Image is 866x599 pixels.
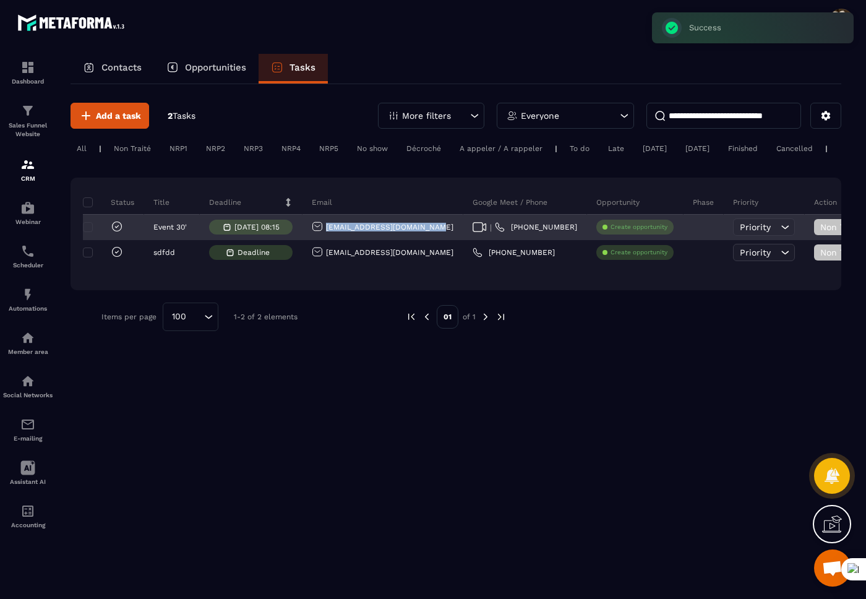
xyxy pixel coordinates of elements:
[693,197,714,207] p: Phase
[825,144,828,153] p: |
[564,141,596,156] div: To do
[733,197,758,207] p: Priority
[163,303,218,331] div: Search for option
[71,54,154,84] a: Contacts
[473,248,555,257] a: [PHONE_NUMBER]
[168,110,195,122] p: 2
[3,522,53,528] p: Accounting
[200,141,231,156] div: NRP2
[154,54,259,84] a: Opportunities
[3,321,53,364] a: automationsautomationsMember area
[3,392,53,399] p: Social Networks
[259,54,328,84] a: Tasks
[173,111,195,121] span: Tasks
[611,223,667,231] p: Create opportunity
[153,223,187,231] p: Event 30'
[3,175,53,182] p: CRM
[234,223,280,231] p: [DATE] 08:15
[3,364,53,408] a: social-networksocial-networkSocial Networks
[234,312,298,321] p: 1-2 of 2 elements
[495,311,507,322] img: next
[3,78,53,85] p: Dashboard
[473,197,547,207] p: Google Meet / Phone
[400,141,447,156] div: Décroché
[490,223,492,232] span: |
[20,287,35,302] img: automations
[101,312,156,321] p: Items per page
[238,248,276,257] span: Deadline
[402,111,451,120] p: More filters
[153,248,175,257] p: sdfdd
[101,62,142,73] p: Contacts
[20,244,35,259] img: scheduler
[740,248,771,257] span: Priority
[289,62,315,73] p: Tasks
[480,311,491,322] img: next
[3,218,53,225] p: Webinar
[168,310,191,324] span: 100
[351,141,394,156] div: No show
[20,200,35,215] img: automations
[3,51,53,94] a: formationformationDashboard
[20,157,35,172] img: formation
[86,197,134,207] p: Status
[20,504,35,519] img: accountant
[163,141,194,156] div: NRP1
[20,103,35,118] img: formation
[20,330,35,345] img: automations
[3,121,53,139] p: Sales Funnel Website
[814,549,851,587] div: Mở cuộc trò chuyện
[3,478,53,485] p: Assistant AI
[3,278,53,321] a: automationsautomationsAutomations
[153,197,169,207] p: Title
[20,417,35,432] img: email
[770,141,819,156] div: Cancelled
[209,197,241,207] p: Deadline
[185,62,246,73] p: Opportunities
[3,348,53,355] p: Member area
[96,110,141,122] span: Add a task
[3,94,53,148] a: formationformationSales Funnel Website
[20,374,35,389] img: social-network
[406,311,417,322] img: prev
[3,235,53,278] a: schedulerschedulerScheduler
[722,141,764,156] div: Finished
[814,197,837,207] p: Action
[437,305,458,329] p: 01
[596,197,640,207] p: Opportunity
[3,451,53,494] a: Assistant AI
[108,141,157,156] div: Non Traité
[275,141,307,156] div: NRP4
[99,144,101,153] p: |
[3,148,53,191] a: formationformationCRM
[679,141,716,156] div: [DATE]
[740,222,771,232] span: Priority
[611,248,667,257] p: Create opportunity
[3,262,53,269] p: Scheduler
[521,111,559,120] p: Everyone
[637,141,673,156] div: [DATE]
[191,310,201,324] input: Search for option
[3,408,53,451] a: emailemailE-mailing
[71,141,93,156] div: All
[3,494,53,538] a: accountantaccountantAccounting
[463,312,476,322] p: of 1
[71,103,149,129] button: Add a task
[3,435,53,442] p: E-mailing
[238,141,269,156] div: NRP3
[3,305,53,312] p: Automations
[555,144,557,153] p: |
[602,141,630,156] div: Late
[421,311,432,322] img: prev
[313,141,345,156] div: NRP5
[495,222,577,232] a: [PHONE_NUMBER]
[17,11,129,34] img: logo
[3,191,53,235] a: automationsautomationsWebinar
[453,141,549,156] div: A appeler / A rappeler
[20,60,35,75] img: formation
[312,197,332,207] p: Email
